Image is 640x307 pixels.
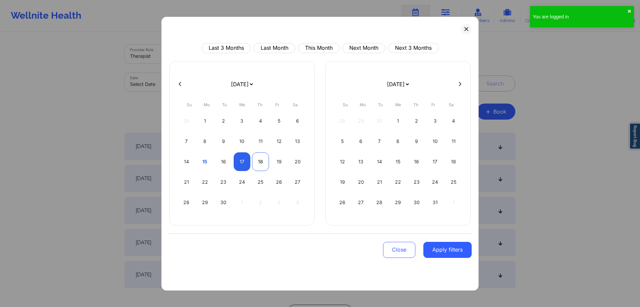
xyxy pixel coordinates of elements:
[334,193,351,212] div: Sun Oct 26 2025
[271,152,288,171] div: Fri Sep 19 2025
[178,152,195,171] div: Sun Sep 14 2025
[353,132,370,151] div: Mon Oct 06 2025
[383,242,415,258] button: Close
[202,43,251,53] button: Last 3 Months
[371,193,388,212] div: Tue Oct 28 2025
[390,152,407,171] div: Wed Oct 15 2025
[234,173,251,191] div: Wed Sep 24 2025
[371,132,388,151] div: Tue Oct 07 2025
[427,193,444,212] div: Fri Oct 31 2025
[178,132,195,151] div: Sun Sep 07 2025
[239,102,245,107] abbr: Wednesday
[408,152,425,171] div: Thu Oct 16 2025
[408,112,425,130] div: Thu Oct 02 2025
[353,152,370,171] div: Mon Oct 13 2025
[252,152,269,171] div: Thu Sep 18 2025
[371,152,388,171] div: Tue Oct 14 2025
[254,43,295,53] button: Last Month
[289,112,306,130] div: Sat Sep 06 2025
[178,193,195,212] div: Sun Sep 28 2025
[408,173,425,191] div: Thu Oct 23 2025
[204,102,210,107] abbr: Monday
[271,112,288,130] div: Fri Sep 05 2025
[427,112,444,130] div: Fri Oct 03 2025
[445,173,462,191] div: Sat Oct 25 2025
[445,132,462,151] div: Sat Oct 11 2025
[408,193,425,212] div: Thu Oct 30 2025
[408,132,425,151] div: Thu Oct 09 2025
[275,102,279,107] abbr: Friday
[215,193,232,212] div: Tue Sep 30 2025
[289,152,306,171] div: Sat Sep 20 2025
[334,152,351,171] div: Sun Oct 12 2025
[234,152,251,171] div: Wed Sep 17 2025
[215,173,232,191] div: Tue Sep 23 2025
[215,112,232,130] div: Tue Sep 02 2025
[388,43,439,53] button: Next 3 Months
[627,9,631,14] button: close
[222,102,227,107] abbr: Tuesday
[293,102,298,107] abbr: Saturday
[257,102,262,107] abbr: Thursday
[413,102,418,107] abbr: Thursday
[289,173,306,191] div: Sat Sep 27 2025
[215,132,232,151] div: Tue Sep 09 2025
[449,102,454,107] abbr: Saturday
[533,13,627,20] div: You are logged in
[334,132,351,151] div: Sun Oct 05 2025
[427,132,444,151] div: Fri Oct 10 2025
[427,152,444,171] div: Fri Oct 17 2025
[395,102,401,107] abbr: Wednesday
[298,43,340,53] button: This Month
[334,173,351,191] div: Sun Oct 19 2025
[445,112,462,130] div: Sat Oct 04 2025
[197,193,214,212] div: Mon Sep 29 2025
[445,152,462,171] div: Sat Oct 18 2025
[252,112,269,130] div: Thu Sep 04 2025
[178,173,195,191] div: Sun Sep 21 2025
[271,173,288,191] div: Fri Sep 26 2025
[342,43,385,53] button: Next Month
[197,152,214,171] div: Mon Sep 15 2025
[197,112,214,130] div: Mon Sep 01 2025
[353,193,370,212] div: Mon Oct 27 2025
[187,102,192,107] abbr: Sunday
[289,132,306,151] div: Sat Sep 13 2025
[427,173,444,191] div: Fri Oct 24 2025
[234,112,251,130] div: Wed Sep 03 2025
[390,112,407,130] div: Wed Oct 01 2025
[234,132,251,151] div: Wed Sep 10 2025
[252,132,269,151] div: Thu Sep 11 2025
[378,102,383,107] abbr: Tuesday
[360,102,366,107] abbr: Monday
[390,132,407,151] div: Wed Oct 08 2025
[197,173,214,191] div: Mon Sep 22 2025
[431,102,435,107] abbr: Friday
[423,242,472,258] button: Apply filters
[343,102,348,107] abbr: Sunday
[215,152,232,171] div: Tue Sep 16 2025
[197,132,214,151] div: Mon Sep 08 2025
[271,132,288,151] div: Fri Sep 12 2025
[353,173,370,191] div: Mon Oct 20 2025
[390,173,407,191] div: Wed Oct 22 2025
[252,173,269,191] div: Thu Sep 25 2025
[371,173,388,191] div: Tue Oct 21 2025
[390,193,407,212] div: Wed Oct 29 2025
